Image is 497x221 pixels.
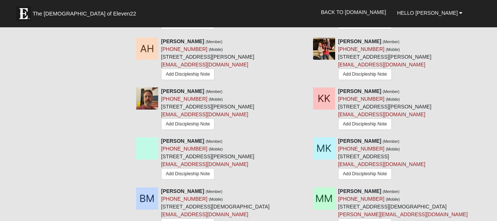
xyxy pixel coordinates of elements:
a: The [DEMOGRAPHIC_DATA] of Eleven22 [13,3,160,21]
a: [PHONE_NUMBER] [161,146,207,152]
small: (Member) [206,189,223,194]
a: Add Discipleship Note [161,168,215,180]
a: [EMAIL_ADDRESS][DOMAIN_NAME] [338,62,425,68]
a: Add Discipleship Note [161,69,215,80]
a: [PHONE_NUMBER] [338,196,384,202]
a: [PHONE_NUMBER] [338,146,384,152]
a: [EMAIL_ADDRESS][DOMAIN_NAME] [338,161,425,167]
strong: [PERSON_NAME] [161,188,204,194]
strong: [PERSON_NAME] [338,138,381,144]
small: (Member) [383,89,400,94]
div: [STREET_ADDRESS][PERSON_NAME] [338,38,432,82]
small: (Member) [383,39,400,44]
a: [PHONE_NUMBER] [161,196,207,202]
a: Add Discipleship Note [161,118,215,130]
small: (Mobile) [386,197,400,201]
strong: [PERSON_NAME] [338,188,381,194]
a: [PHONE_NUMBER] [338,46,384,52]
a: [EMAIL_ADDRESS][DOMAIN_NAME] [161,161,248,167]
strong: [PERSON_NAME] [338,38,381,44]
small: (Member) [206,89,223,94]
a: Add Discipleship Note [338,168,392,180]
small: (Member) [383,139,400,144]
span: The [DEMOGRAPHIC_DATA] of Eleven22 [33,10,136,17]
div: [STREET_ADDRESS] [338,137,425,182]
small: (Mobile) [209,47,223,52]
div: [STREET_ADDRESS][PERSON_NAME] [338,87,432,132]
small: (Mobile) [386,47,400,52]
div: [STREET_ADDRESS][PERSON_NAME] [161,38,255,82]
small: (Mobile) [386,147,400,151]
a: Back to [DOMAIN_NAME] [316,3,392,21]
strong: [PERSON_NAME] [161,88,204,94]
img: Eleven22 logo [16,6,31,21]
div: [STREET_ADDRESS][PERSON_NAME] [161,87,255,132]
a: [EMAIL_ADDRESS][DOMAIN_NAME] [338,111,425,117]
div: [STREET_ADDRESS][PERSON_NAME] [161,137,255,182]
small: (Member) [206,139,223,144]
a: [EMAIL_ADDRESS][DOMAIN_NAME] [161,111,248,117]
small: (Mobile) [209,197,223,201]
a: Add Discipleship Note [338,69,392,80]
small: (Member) [383,189,400,194]
small: (Mobile) [209,147,223,151]
a: [EMAIL_ADDRESS][DOMAIN_NAME] [161,62,248,68]
strong: [PERSON_NAME] [161,38,204,44]
span: Hello [PERSON_NAME] [397,10,458,16]
a: Hello [PERSON_NAME] [391,4,468,22]
small: (Mobile) [209,97,223,101]
a: Add Discipleship Note [338,118,392,130]
small: (Mobile) [386,97,400,101]
a: [PHONE_NUMBER] [338,96,384,102]
small: (Member) [206,39,223,44]
a: [PHONE_NUMBER] [161,96,207,102]
strong: [PERSON_NAME] [338,88,381,94]
strong: [PERSON_NAME] [161,138,204,144]
a: [PHONE_NUMBER] [161,46,207,52]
